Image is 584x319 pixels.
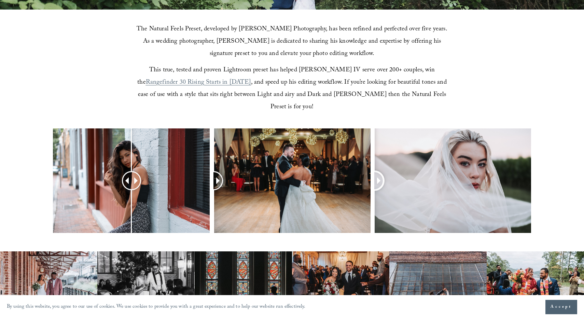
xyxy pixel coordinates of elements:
span: This true, tested and proven Lightroom preset has helped [PERSON_NAME] IV serve over 200+ couples... [137,65,436,88]
p: By using this website, you agree to our use of cookies. We use cookies to provide you with a grea... [7,302,306,312]
span: Accept [551,304,572,310]
a: Rangefinder 30 Rising Starts in [DATE] [146,78,251,88]
button: Accept [545,300,577,314]
span: , and speed up his editing workflow. If you’re looking for beautiful tones and ease of use with a... [138,78,448,113]
span: The Natural Feels Preset, developed by [PERSON_NAME] Photography, has been refined and perfected ... [137,24,449,59]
